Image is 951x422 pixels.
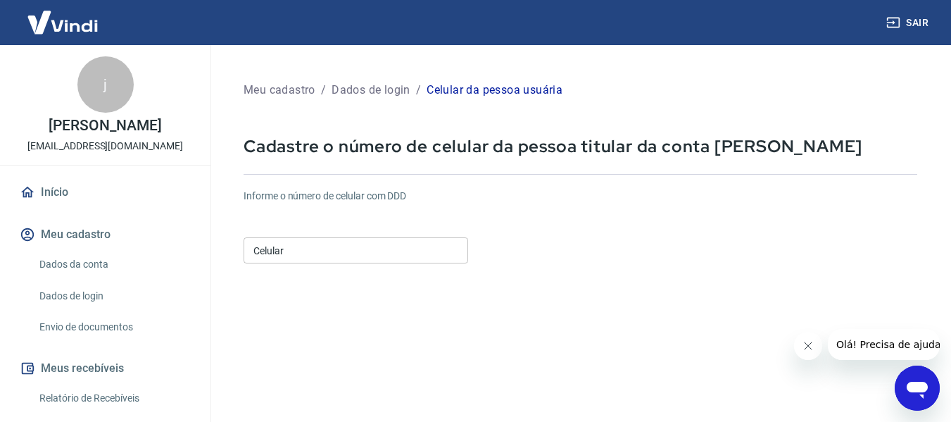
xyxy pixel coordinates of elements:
[34,313,194,342] a: Envio de documentos
[895,366,940,411] iframe: Botão para abrir a janela de mensagens
[34,250,194,279] a: Dados da conta
[321,82,326,99] p: /
[794,332,822,360] iframe: Fechar mensagem
[828,329,940,360] iframe: Mensagem da empresa
[244,135,917,157] p: Cadastre o número de celular da pessoa titular da conta [PERSON_NAME]
[17,219,194,250] button: Meu cadastro
[244,82,315,99] p: Meu cadastro
[17,1,108,44] img: Vindi
[49,118,161,133] p: [PERSON_NAME]
[17,353,194,384] button: Meus recebíveis
[77,56,134,113] div: j
[244,189,917,204] h6: Informe o número de celular com DDD
[34,282,194,311] a: Dados de login
[34,384,194,413] a: Relatório de Recebíveis
[8,10,118,21] span: Olá! Precisa de ajuda?
[427,82,562,99] p: Celular da pessoa usuária
[416,82,421,99] p: /
[17,177,194,208] a: Início
[27,139,183,154] p: [EMAIL_ADDRESS][DOMAIN_NAME]
[883,10,934,36] button: Sair
[332,82,410,99] p: Dados de login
